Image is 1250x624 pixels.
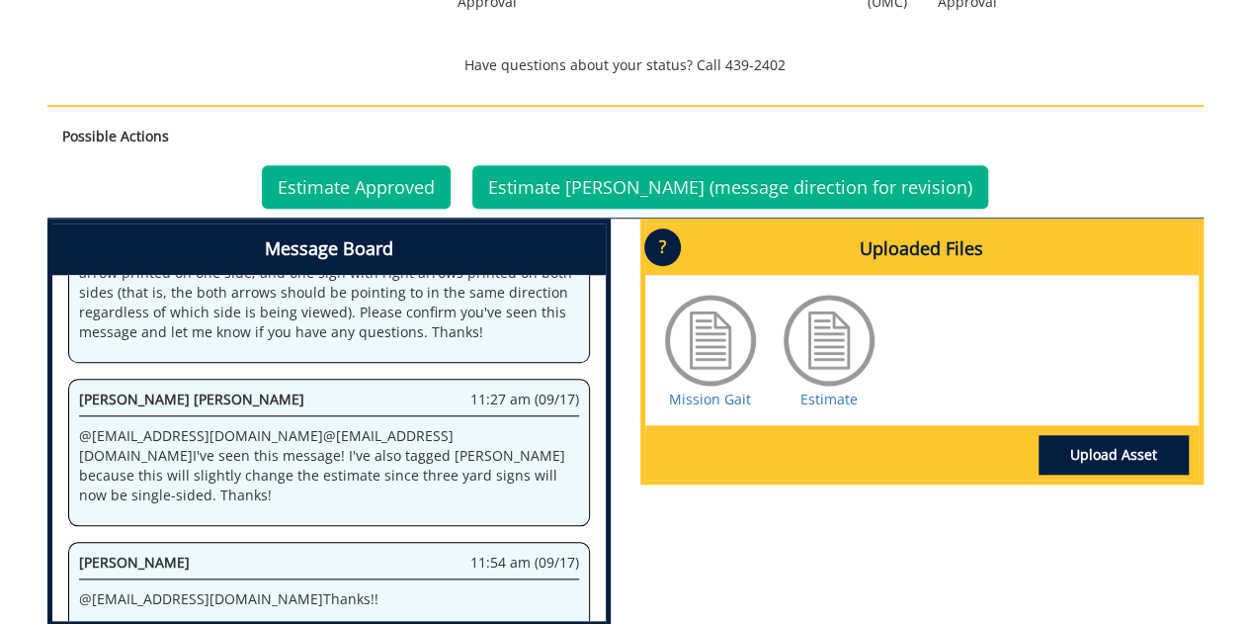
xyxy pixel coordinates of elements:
p: @ [EMAIL_ADDRESS][DOMAIN_NAME] Thanks!! [79,589,579,609]
a: Estimate [800,390,858,408]
a: Estimate Approved [262,165,451,209]
h4: Message Board [52,223,606,275]
a: Mission Gait [669,390,751,408]
a: Upload Asset [1039,435,1189,475]
h4: Uploaded Files [645,223,1199,275]
a: Estimate [PERSON_NAME] (message direction for revision) [472,165,988,209]
span: [PERSON_NAME] [PERSON_NAME] [79,390,304,408]
span: 11:27 am (09/17) [470,390,579,409]
p: ? [644,228,681,266]
span: 11:54 am (09/17) [470,553,579,573]
p: Have questions about your status? Call 439-2402 [47,55,1204,75]
strong: Possible Actions [62,127,169,145]
span: [PERSON_NAME] [79,553,190,572]
p: @ [EMAIL_ADDRESS][DOMAIN_NAME] @ [EMAIL_ADDRESS][DOMAIN_NAME] I've seen this message! I've also t... [79,426,579,505]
